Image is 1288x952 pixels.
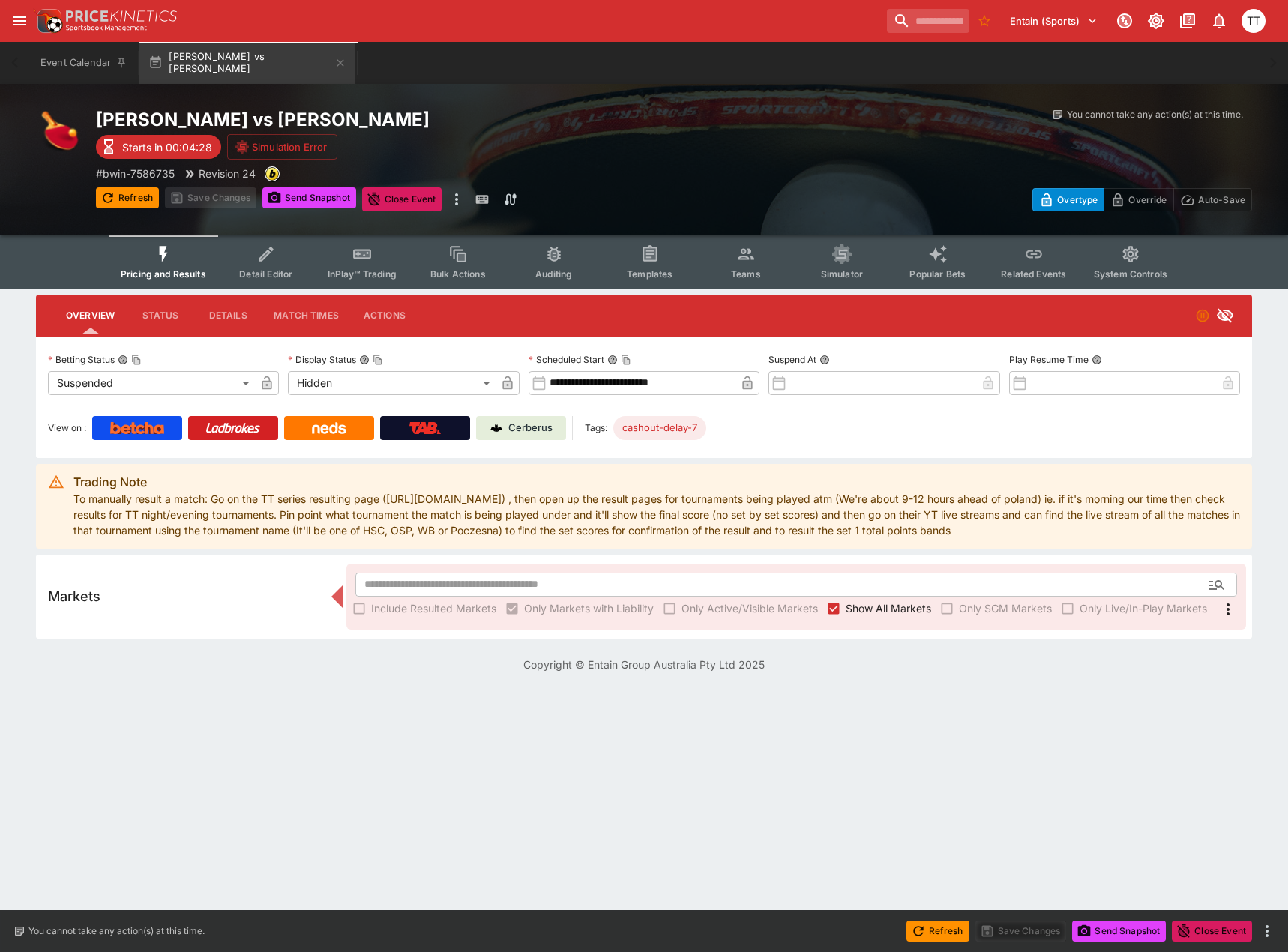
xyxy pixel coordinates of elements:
button: Close Event [1172,921,1252,942]
button: [PERSON_NAME] vs [PERSON_NAME] [139,42,355,84]
button: Actions [351,298,418,334]
button: Match Times [262,298,351,334]
button: Send Snapshot [262,187,356,208]
p: Revision 24 [199,166,256,181]
img: table_tennis.png [36,108,84,156]
button: Event Calendar [31,42,136,84]
button: Overtype [1032,188,1104,211]
img: PriceKinetics [66,10,177,22]
span: Pricing and Results [121,268,206,280]
p: Copy To Clipboard [96,166,175,181]
button: Toggle light/dark mode [1143,7,1170,34]
p: Display Status [288,353,356,366]
span: Popular Bets [909,268,966,280]
button: No Bookmarks [972,9,996,33]
span: Detail Editor [239,268,292,280]
button: Overview [54,298,127,334]
p: Auto-Save [1198,192,1245,208]
button: Simulation Error [227,134,337,160]
button: Copy To Clipboard [131,355,142,365]
button: Suspend At [819,355,830,365]
button: Copy To Clipboard [621,355,631,365]
div: Betting Target: cerberus [613,416,706,440]
button: Thaddeus Taylor [1237,4,1270,37]
div: Start From [1032,188,1252,211]
img: TabNZ [409,422,441,434]
span: InPlay™ Trading [328,268,397,280]
img: Cerberus [490,422,502,434]
img: PriceKinetics Logo [33,6,63,36]
p: Betting Status [48,353,115,366]
button: open drawer [6,7,33,34]
button: more [1258,922,1276,940]
button: Send Snapshot [1072,921,1166,942]
span: cashout-delay-7 [613,421,706,436]
label: Tags: [585,416,607,440]
span: Include Resulted Markets [371,600,496,616]
h5: Markets [48,588,100,605]
img: Betcha [110,422,164,434]
p: Cerberus [508,421,553,436]
a: Cerberus [476,416,566,440]
input: search [887,9,969,33]
button: Select Tenant [1001,9,1107,33]
button: Copy To Clipboard [373,355,383,365]
p: Play Resume Time [1009,353,1089,366]
span: Auditing [535,268,572,280]
svg: More [1219,600,1237,618]
button: Connected to PK [1111,7,1138,34]
svg: Suspended [1195,308,1210,323]
button: Play Resume Time [1092,355,1102,365]
label: View on : [48,416,86,440]
h2: Copy To Clipboard [96,108,674,131]
img: Neds [312,422,346,434]
div: bwin [265,166,280,181]
button: Scheduled StartCopy To Clipboard [607,355,618,365]
button: more [448,187,466,211]
p: Starts in 00:04:28 [122,139,212,155]
div: Thaddeus Taylor [1242,9,1266,33]
span: Only Live/In-Play Markets [1080,600,1207,616]
div: Hidden [288,371,495,395]
button: Betting StatusCopy To Clipboard [118,355,128,365]
button: Override [1104,188,1173,211]
span: Only Markets with Liability [524,600,654,616]
p: You cannot take any action(s) at this time. [28,924,205,938]
p: Suspend At [768,353,816,366]
button: Documentation [1174,7,1201,34]
button: Details [194,298,262,334]
span: Related Events [1001,268,1066,280]
div: To manually result a match: Go on the TT series resulting page ([URL][DOMAIN_NAME]) , then open u... [73,469,1240,544]
button: Close Event [362,187,442,211]
span: Teams [731,268,761,280]
span: Only Active/Visible Markets [681,600,818,616]
img: Sportsbook Management [66,25,147,31]
span: Bulk Actions [430,268,486,280]
button: Notifications [1206,7,1233,34]
button: Refresh [906,921,969,942]
p: Overtype [1057,192,1098,208]
button: Display StatusCopy To Clipboard [359,355,370,365]
p: Override [1128,192,1167,208]
p: Scheduled Start [529,353,604,366]
button: Refresh [96,187,159,208]
button: Open [1203,571,1230,598]
span: Show All Markets [846,600,931,616]
div: Event type filters [109,235,1179,289]
span: Only SGM Markets [959,600,1052,616]
div: Trading Note [73,473,1240,491]
p: You cannot take any action(s) at this time. [1067,108,1243,121]
span: Templates [627,268,672,280]
img: bwin.png [265,167,279,181]
span: System Controls [1094,268,1167,280]
svg: Hidden [1216,307,1234,325]
div: Suspended [48,371,255,395]
button: Auto-Save [1173,188,1252,211]
span: Simulator [821,268,863,280]
img: Ladbrokes [205,422,260,434]
button: Status [127,298,194,334]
